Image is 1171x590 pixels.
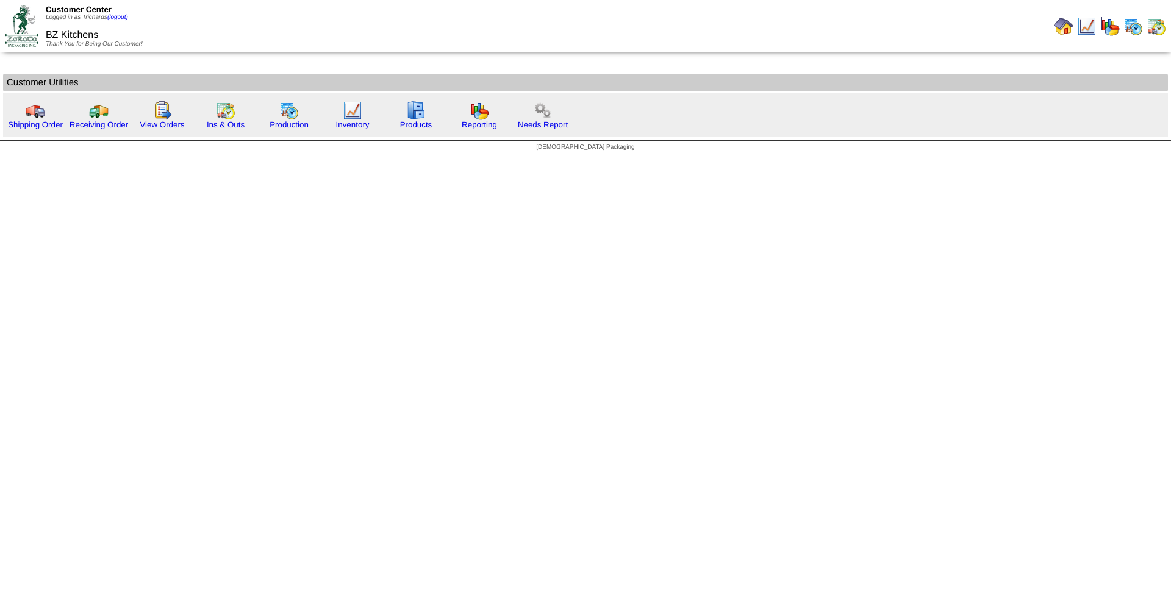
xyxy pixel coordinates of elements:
img: calendarinout.gif [1147,16,1166,36]
a: Ins & Outs [207,120,245,129]
span: [DEMOGRAPHIC_DATA] Packaging [536,144,634,151]
img: calendarprod.gif [1123,16,1143,36]
a: Shipping Order [8,120,63,129]
a: Inventory [336,120,370,129]
span: Logged in as Trichards [46,14,128,21]
img: workorder.gif [152,101,172,120]
img: cabinet.gif [406,101,426,120]
img: truck2.gif [89,101,109,120]
td: Customer Utilities [3,74,1168,91]
img: line_graph.gif [1077,16,1097,36]
img: line_graph.gif [343,101,362,120]
img: calendarprod.gif [279,101,299,120]
a: (logout) [107,14,128,21]
img: workflow.png [533,101,553,120]
a: Needs Report [518,120,568,129]
span: Thank You for Being Our Customer! [46,41,143,48]
img: calendarinout.gif [216,101,235,120]
a: Reporting [462,120,497,129]
img: home.gif [1054,16,1073,36]
a: View Orders [140,120,184,129]
img: ZoRoCo_Logo(Green%26Foil)%20jpg.webp [5,5,38,46]
span: Customer Center [46,5,112,14]
img: graph.gif [470,101,489,120]
img: graph.gif [1100,16,1120,36]
a: Receiving Order [70,120,128,129]
a: Production [270,120,309,129]
a: Products [400,120,432,129]
img: truck.gif [26,101,45,120]
span: BZ Kitchens [46,30,98,40]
